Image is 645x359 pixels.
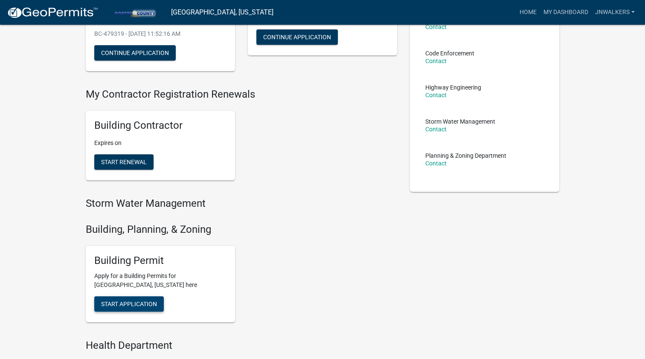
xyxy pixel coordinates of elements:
p: Highway Engineering [425,84,481,90]
a: Contact [425,58,447,64]
a: Contact [425,160,447,167]
a: [GEOGRAPHIC_DATA], [US_STATE] [171,5,273,20]
p: Storm Water Management [425,119,495,124]
button: Start Renewal [94,154,154,170]
p: Code Enforcement [425,50,474,56]
a: Contact [425,126,447,133]
p: Expires on [94,139,227,148]
p: Apply for a Building Permits for [GEOGRAPHIC_DATA], [US_STATE] here [94,272,227,290]
span: Start Application [101,301,157,307]
a: jnwalkers [592,4,638,20]
h5: Building Contractor [94,119,227,132]
h4: Storm Water Management [86,197,397,210]
p: Planning & Zoning Department [425,153,506,159]
span: Start Renewal [101,159,147,165]
a: Contact [425,92,447,98]
button: Continue Application [256,29,338,45]
h5: Building Permit [94,255,227,267]
p: BC-479319 - [DATE] 11:52:16 AM [94,29,227,38]
wm-registration-list-section: My Contractor Registration Renewals [86,88,397,187]
a: Contact [425,23,447,30]
h4: Health Department [86,339,397,352]
h4: Building, Planning, & Zoning [86,223,397,236]
button: Continue Application [94,45,176,61]
a: Home [516,4,540,20]
button: Start Application [94,296,164,312]
img: Porter County, Indiana [105,6,164,18]
h4: My Contractor Registration Renewals [86,88,397,101]
a: My Dashboard [540,4,592,20]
